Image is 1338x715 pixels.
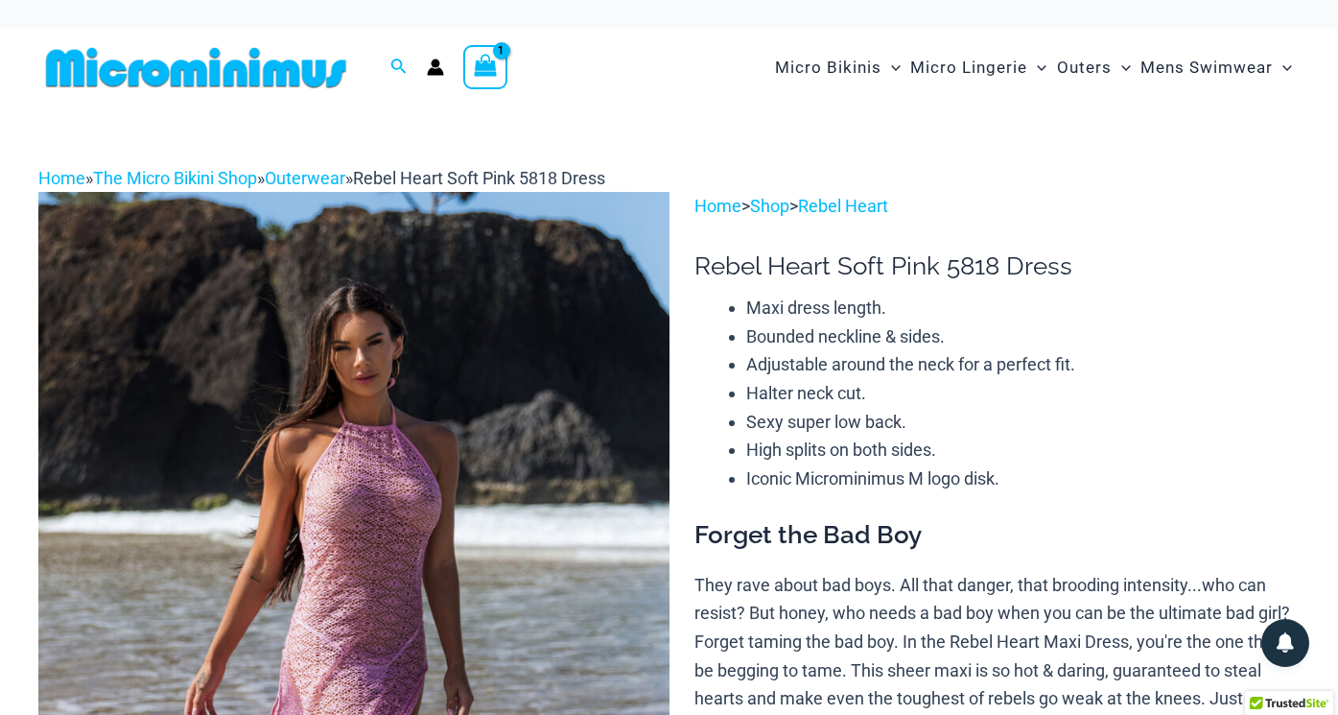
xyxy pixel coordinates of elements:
[427,59,444,76] a: Account icon link
[746,465,1300,493] li: Iconic Microminimus M logo disk.
[265,168,345,188] a: Outerwear
[1057,43,1112,92] span: Outers
[38,46,354,89] img: MM SHOP LOGO FLAT
[1140,43,1273,92] span: Mens Swimwear
[38,168,85,188] a: Home
[1027,43,1046,92] span: Menu Toggle
[746,379,1300,408] li: Halter neck cut.
[905,38,1051,97] a: Micro LingerieMenu ToggleMenu Toggle
[1273,43,1292,92] span: Menu Toggle
[93,168,257,188] a: The Micro Bikini Shop
[910,43,1027,92] span: Micro Lingerie
[390,56,408,80] a: Search icon link
[694,251,1300,281] h1: Rebel Heart Soft Pink 5818 Dress
[746,350,1300,379] li: Adjustable around the neck for a perfect fit.
[463,45,507,89] a: View Shopping Cart, 1 items
[746,294,1300,322] li: Maxi dress length.
[353,168,605,188] span: Rebel Heart Soft Pink 5818 Dress
[775,43,881,92] span: Micro Bikinis
[746,408,1300,437] li: Sexy super low back.
[694,519,1300,552] h3: Forget the Bad Boy
[1112,43,1131,92] span: Menu Toggle
[881,43,901,92] span: Menu Toggle
[38,168,605,188] span: » » »
[694,192,1300,221] p: > >
[746,322,1300,351] li: Bounded neckline & sides.
[750,196,789,216] a: Shop
[1052,38,1136,97] a: OutersMenu ToggleMenu Toggle
[1136,38,1297,97] a: Mens SwimwearMenu ToggleMenu Toggle
[694,196,741,216] a: Home
[746,436,1300,465] li: High splits on both sides.
[770,38,905,97] a: Micro BikinisMenu ToggleMenu Toggle
[798,196,888,216] a: Rebel Heart
[767,36,1300,100] nav: Site Navigation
